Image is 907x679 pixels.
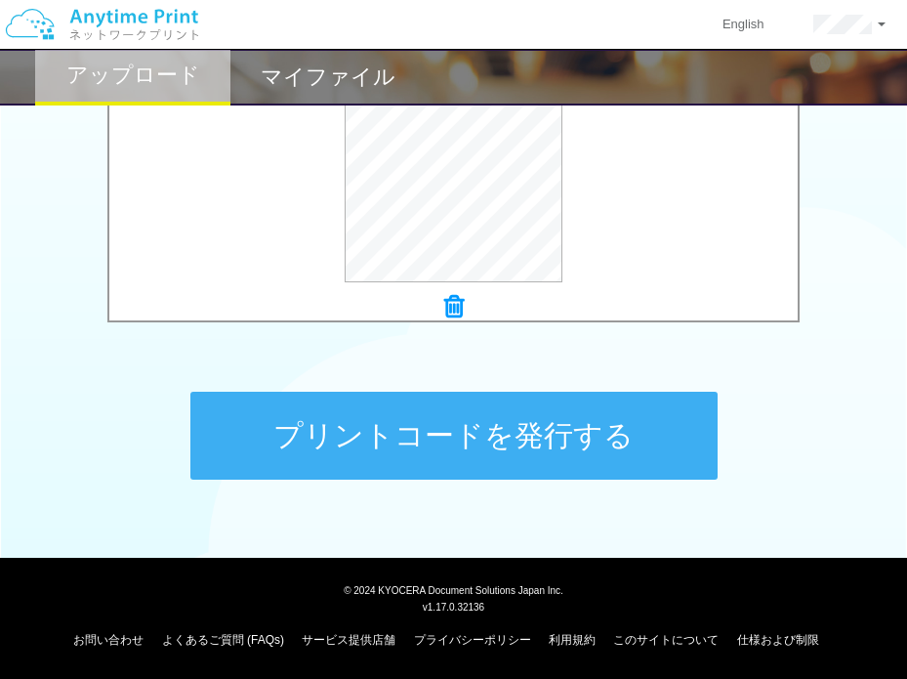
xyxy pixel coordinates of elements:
h2: アップロード [66,64,200,87]
a: サービス提供店舗 [302,633,395,647]
a: 利用規約 [549,633,596,647]
h2: マイファイル [261,65,395,89]
span: v1.17.0.32136 [423,601,484,613]
a: よくあるご質問 (FAQs) [162,633,284,647]
span: © 2024 KYOCERA Document Solutions Japan Inc. [344,583,563,596]
a: 仕様および制限 [737,633,819,647]
a: プライバシーポリシー [414,633,531,647]
button: プリントコードを発行する [190,392,718,480]
a: お問い合わせ [73,633,144,647]
a: このサイトについて [613,633,719,647]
